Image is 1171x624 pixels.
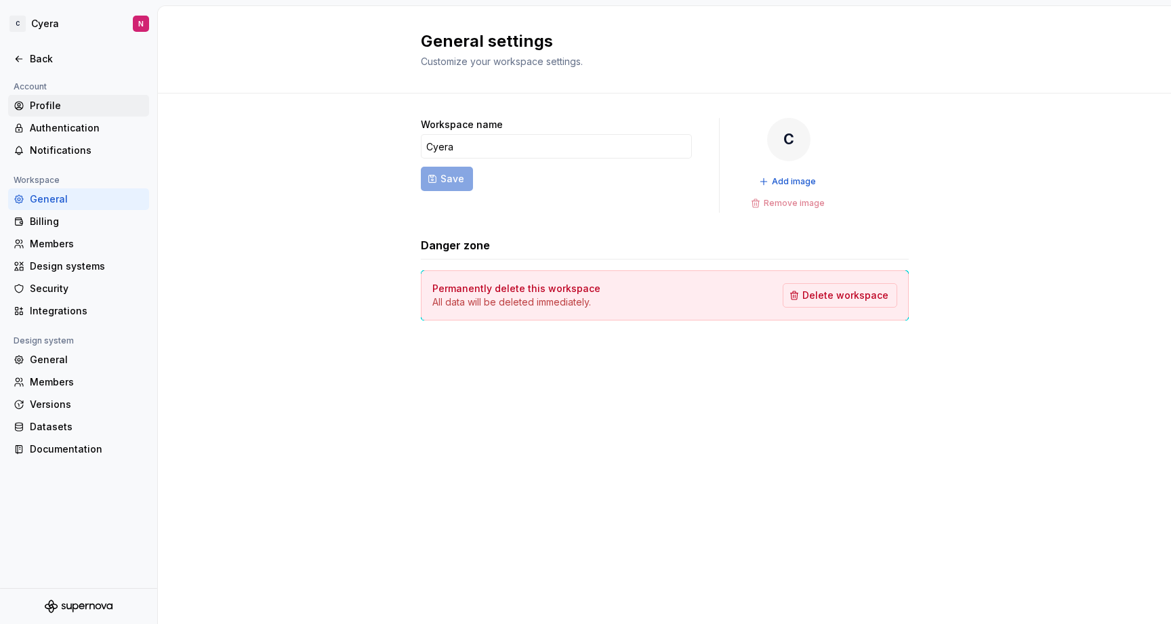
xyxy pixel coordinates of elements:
button: Delete workspace [783,283,897,308]
div: General [30,192,144,206]
div: Integrations [30,304,144,318]
span: Delete workspace [802,289,888,302]
a: Versions [8,394,149,415]
a: Notifications [8,140,149,161]
span: Add image [772,176,816,187]
p: All data will be deleted immediately. [432,295,600,309]
button: CCyeraN [3,9,155,39]
div: Documentation [30,442,144,456]
div: Cyera [31,17,59,30]
a: Integrations [8,300,149,322]
div: Versions [30,398,144,411]
a: Back [8,48,149,70]
div: Authentication [30,121,144,135]
div: Members [30,375,144,389]
a: Datasets [8,416,149,438]
a: Billing [8,211,149,232]
div: C [767,118,810,161]
div: Workspace [8,172,65,188]
div: Billing [30,215,144,228]
a: Security [8,278,149,299]
div: Members [30,237,144,251]
div: Design systems [30,259,144,273]
a: General [8,349,149,371]
a: Members [8,233,149,255]
a: Profile [8,95,149,117]
h2: General settings [421,30,892,52]
a: Documentation [8,438,149,460]
span: Customize your workspace settings. [421,56,583,67]
div: General [30,353,144,367]
button: Add image [755,172,822,191]
a: Members [8,371,149,393]
div: C [9,16,26,32]
div: Security [30,282,144,295]
label: Workspace name [421,118,503,131]
a: Authentication [8,117,149,139]
div: N [138,18,144,29]
a: Design systems [8,255,149,277]
div: Back [30,52,144,66]
div: Datasets [30,420,144,434]
div: Account [8,79,52,95]
svg: Supernova Logo [45,600,112,613]
div: Notifications [30,144,144,157]
div: Profile [30,99,144,112]
a: General [8,188,149,210]
h3: Danger zone [421,237,490,253]
div: Design system [8,333,79,349]
h4: Permanently delete this workspace [432,282,600,295]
